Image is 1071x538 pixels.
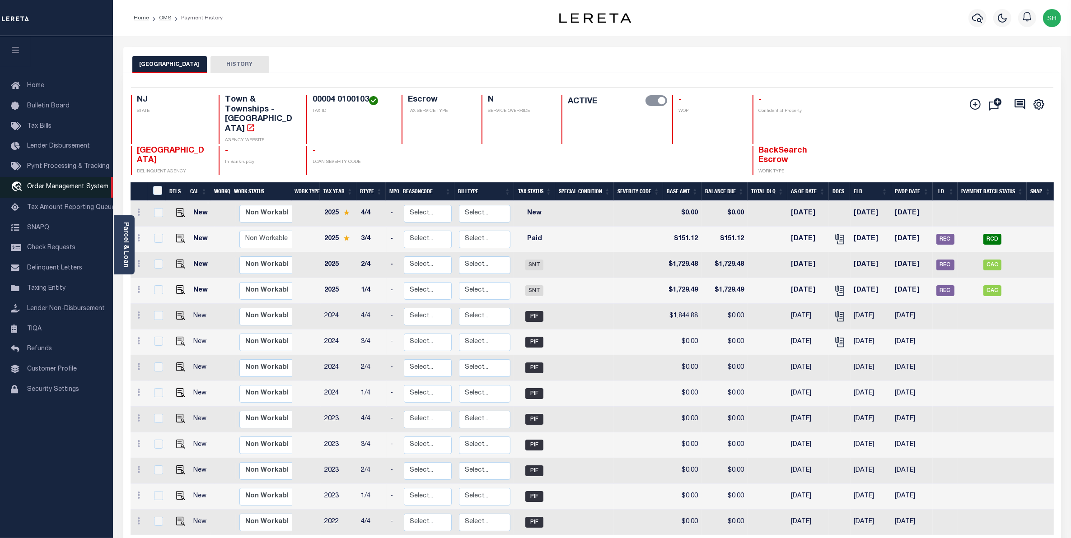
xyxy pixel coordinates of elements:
td: New [190,407,215,432]
span: CAC [983,260,1001,270]
td: [DATE] [851,510,891,535]
th: Tax Year: activate to sort column ascending [320,182,356,201]
td: 4/4 [357,510,387,535]
span: PIF [525,465,543,476]
span: CAC [983,285,1001,296]
p: WOP [678,108,741,115]
td: [DATE] [891,432,933,458]
td: $0.00 [702,201,748,227]
p: In Bankruptcy [225,159,295,166]
span: - [225,147,228,155]
td: 2024 [321,304,357,329]
td: New [190,304,215,329]
td: $0.00 [702,458,748,484]
a: OMS [159,15,171,21]
span: REC [936,285,954,296]
td: $0.00 [663,381,702,407]
td: 2/4 [357,355,387,381]
span: PIF [525,491,543,502]
p: WORK TYPE [759,168,829,175]
td: Paid [514,227,555,252]
td: 2/4 [357,458,387,484]
td: $151.12 [702,227,748,252]
th: As of Date: activate to sort column ascending [787,182,829,201]
a: Parcel & Loan [122,222,129,268]
td: - [387,227,400,252]
td: $0.00 [663,432,702,458]
td: 2025 [321,227,357,252]
td: [DATE] [851,381,891,407]
td: 2023 [321,432,357,458]
i: travel_explore [11,181,25,193]
span: PIF [525,388,543,399]
span: PIF [525,337,543,348]
p: TAX SERVICE TYPE [408,108,471,115]
td: [DATE] [787,278,829,304]
td: $0.00 [663,407,702,432]
td: - [387,252,400,278]
td: - [387,484,400,510]
span: REC [936,260,954,270]
p: DELINQUENT AGENCY [137,168,208,175]
td: [DATE] [787,201,829,227]
td: - [387,355,400,381]
td: - [387,201,400,227]
li: Payment History [171,14,223,22]
td: New [190,227,215,252]
span: - [759,96,762,104]
span: Delinquent Letters [27,265,82,271]
td: - [387,407,400,432]
td: - [387,329,400,355]
td: 2024 [321,381,357,407]
td: - [387,458,400,484]
td: $1,729.48 [663,252,702,278]
td: [DATE] [851,278,891,304]
td: [DATE] [787,304,829,329]
td: 2025 [321,201,357,227]
span: Customer Profile [27,366,77,372]
span: PIF [525,311,543,322]
th: ReasonCode: activate to sort column ascending [399,182,454,201]
th: &nbsp;&nbsp;&nbsp;&nbsp;&nbsp;&nbsp;&nbsp;&nbsp;&nbsp;&nbsp; [131,182,148,201]
td: - [387,278,400,304]
td: $0.00 [702,407,748,432]
td: [DATE] [787,432,829,458]
p: TAX ID [313,108,391,115]
span: PIF [525,414,543,425]
td: 2/4 [357,252,387,278]
h4: NJ [137,95,208,105]
td: $1,729.49 [663,278,702,304]
button: [GEOGRAPHIC_DATA] [132,56,207,73]
td: $0.00 [702,355,748,381]
span: Tax Bills [27,123,51,130]
td: 3/4 [357,227,387,252]
span: - [313,147,316,155]
td: [DATE] [851,355,891,381]
td: [DATE] [891,407,933,432]
td: 1/4 [357,484,387,510]
a: CAC [983,288,1001,294]
td: 3/4 [357,432,387,458]
th: Work Status [230,182,292,201]
td: - [387,510,400,535]
td: New [190,484,215,510]
td: [DATE] [787,252,829,278]
td: $0.00 [702,432,748,458]
span: SNT [525,285,543,296]
td: New [190,278,215,304]
td: 2024 [321,355,357,381]
td: $1,844.88 [663,304,702,329]
td: 2023 [321,407,357,432]
td: $0.00 [663,355,702,381]
td: - [387,381,400,407]
th: BillType: activate to sort column ascending [454,182,514,201]
td: 1/4 [357,278,387,304]
td: 2023 [321,484,357,510]
td: New [190,329,215,355]
td: [DATE] [851,304,891,329]
th: Tax Status: activate to sort column ascending [514,182,555,201]
th: DTLS [166,182,187,201]
th: LD: activate to sort column ascending [933,182,958,201]
td: [DATE] [891,381,933,407]
th: &nbsp; [148,182,166,201]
